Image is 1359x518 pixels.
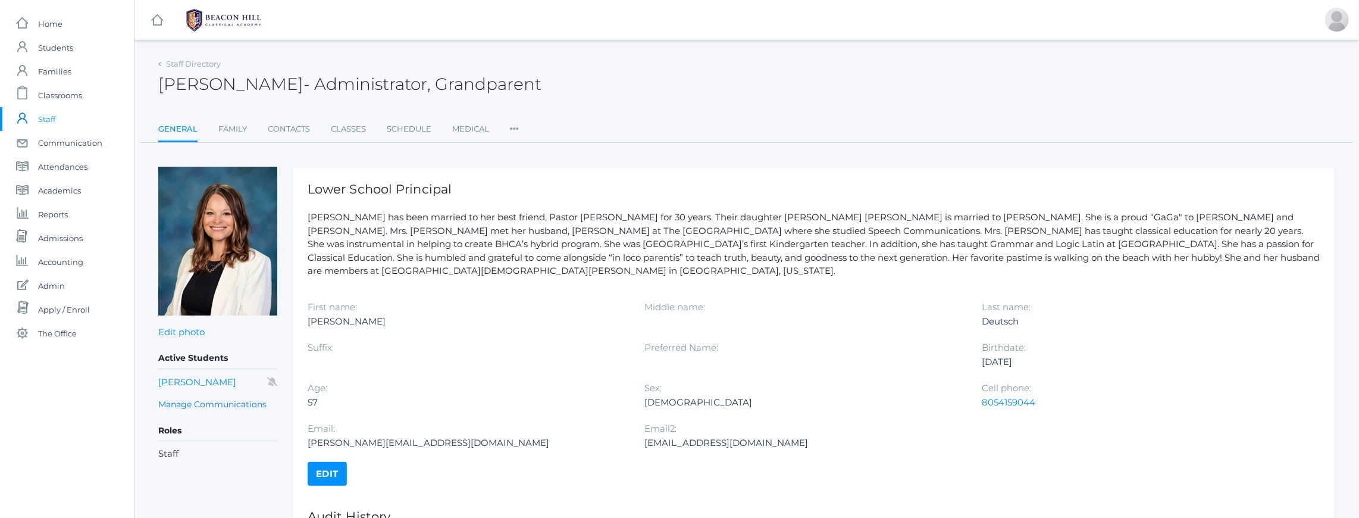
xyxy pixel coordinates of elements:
a: Family [218,117,247,141]
span: Academics [38,179,81,202]
div: [DATE] [982,355,1301,369]
img: BHCALogos-05-308ed15e86a5a0abce9b8dd61676a3503ac9727e845dece92d48e8588c001991.png [179,5,268,35]
li: Staff [158,447,277,461]
label: Cell phone: [982,382,1031,394]
label: Birthdate: [982,342,1026,353]
a: Contacts [268,117,310,141]
span: Admin [38,274,65,298]
a: [PERSON_NAME] [158,376,236,388]
span: Attendances [38,155,87,179]
p: [PERSON_NAME] has been married to her best friend, Pastor [PERSON_NAME] for 30 years. Their daugh... [308,211,1320,278]
span: - Administrator, Grandparent [303,74,541,94]
div: [DEMOGRAPHIC_DATA] [644,395,963,410]
a: Manage Communications [158,398,267,411]
span: Families [38,60,71,83]
a: General [158,117,198,143]
div: 57 [308,395,627,410]
div: Jason Roberts [1325,8,1349,32]
label: Age: [308,382,327,394]
h2: [PERSON_NAME] [158,75,541,93]
span: Admissions [38,226,83,250]
label: Preferred Name: [644,342,718,353]
span: Students [38,36,73,60]
a: Staff Directory [166,59,221,68]
a: Medical [452,117,489,141]
span: Staff [38,107,55,131]
div: [PERSON_NAME][EMAIL_ADDRESS][DOMAIN_NAME] [308,436,627,450]
span: Reports [38,202,68,226]
h5: Active Students [158,348,277,369]
img: Teresa Deutsch [158,167,277,316]
a: Classes [331,117,366,141]
div: [PERSON_NAME] [308,314,627,329]
div: Deutsch [982,314,1301,329]
span: The Office [38,322,77,345]
label: Last name: [982,301,1031,313]
div: [EMAIL_ADDRESS][DOMAIN_NAME] [644,436,963,450]
label: Sex: [644,382,662,394]
span: Apply / Enroll [38,298,90,322]
a: Schedule [387,117,431,141]
label: Email2: [644,423,677,434]
a: Edit photo [158,326,205,338]
i: Does not receive communications for this student [267,377,277,386]
a: Edit [308,462,347,486]
span: Communication [38,131,102,155]
label: Email: [308,423,335,434]
span: Home [38,12,62,36]
a: 8054159044 [982,397,1035,408]
h5: Roles [158,421,277,441]
label: Suffix: [308,342,334,353]
span: Classrooms [38,83,82,107]
label: First name: [308,301,357,313]
h1: Lower School Principal [308,182,1320,196]
label: Middle name: [644,301,705,313]
span: Accounting [38,250,83,274]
